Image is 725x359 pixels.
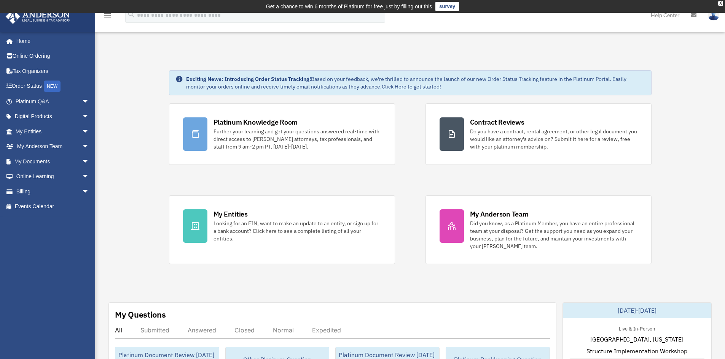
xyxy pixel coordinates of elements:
span: arrow_drop_down [82,154,97,169]
span: arrow_drop_down [82,184,97,199]
a: Home [5,33,97,49]
a: My Documentsarrow_drop_down [5,154,101,169]
div: Answered [188,326,216,334]
div: [DATE]-[DATE] [563,303,711,318]
a: Order StatusNEW [5,79,101,94]
a: Contract Reviews Do you have a contract, rental agreement, or other legal document you would like... [425,103,652,165]
a: My Anderson Team Did you know, as a Platinum Member, you have an entire professional team at your... [425,195,652,264]
img: Anderson Advisors Platinum Portal [3,9,72,24]
a: Online Ordering [5,49,101,64]
img: User Pic [708,9,719,21]
a: Digital Productsarrow_drop_down [5,109,101,124]
div: Submitted [140,326,169,334]
span: arrow_drop_down [82,94,97,109]
div: My Questions [115,309,166,320]
div: close [718,1,723,6]
i: menu [103,11,112,20]
div: My Anderson Team [470,209,529,219]
div: Live & In-Person [613,324,661,332]
span: arrow_drop_down [82,139,97,155]
span: [GEOGRAPHIC_DATA], [US_STATE] [590,335,684,344]
strong: Exciting News: Introducing Order Status Tracking! [186,76,311,82]
a: Platinum Q&Aarrow_drop_down [5,94,101,109]
div: Do you have a contract, rental agreement, or other legal document you would like an attorney's ad... [470,128,637,150]
div: NEW [44,81,61,92]
div: Further your learning and get your questions answered real-time with direct access to [PERSON_NAM... [214,128,381,150]
a: My Entities Looking for an EIN, want to make an update to an entity, or sign up for a bank accoun... [169,195,395,264]
div: Platinum Knowledge Room [214,117,298,127]
a: Platinum Knowledge Room Further your learning and get your questions answered real-time with dire... [169,103,395,165]
div: Looking for an EIN, want to make an update to an entity, or sign up for a bank account? Click her... [214,220,381,242]
div: Expedited [312,326,341,334]
a: Online Learningarrow_drop_down [5,169,101,184]
div: Closed [234,326,255,334]
div: Did you know, as a Platinum Member, you have an entire professional team at your disposal? Get th... [470,220,637,250]
a: Events Calendar [5,199,101,214]
div: Normal [273,326,294,334]
a: Tax Organizers [5,63,101,79]
i: search [127,10,135,19]
div: Contract Reviews [470,117,524,127]
span: Structure Implementation Workshop [586,346,687,356]
span: arrow_drop_down [82,169,97,185]
a: survey [435,2,459,11]
a: menu [103,13,112,20]
a: My Anderson Teamarrow_drop_down [5,139,101,154]
div: Based on your feedback, we're thrilled to announce the launch of our new Order Status Tracking fe... [186,75,645,90]
div: My Entities [214,209,248,219]
div: Get a chance to win 6 months of Platinum for free just by filling out this [266,2,432,11]
a: My Entitiesarrow_drop_down [5,124,101,139]
a: Click Here to get started! [382,83,441,90]
a: Billingarrow_drop_down [5,184,101,199]
span: arrow_drop_down [82,124,97,139]
div: All [115,326,122,334]
span: arrow_drop_down [82,109,97,125]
